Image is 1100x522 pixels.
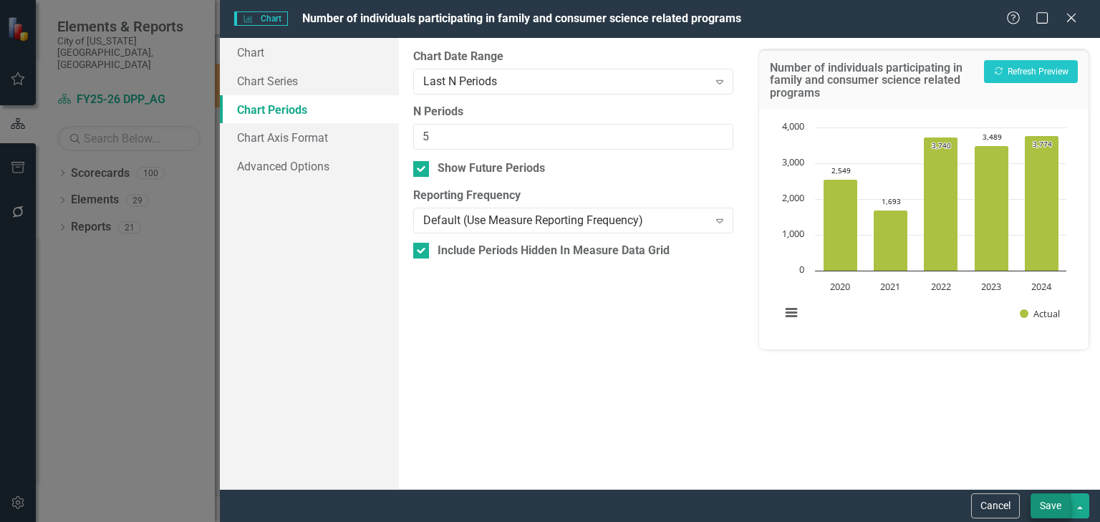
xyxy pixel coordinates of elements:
[770,62,976,100] h3: Number of individuals participating in family and consumer science related programs
[438,243,670,259] div: Include Periods Hidden In Measure Data Grid
[782,155,804,168] text: 3,000
[881,280,901,293] text: 2021
[981,280,1001,293] text: 2023
[438,160,545,177] div: Show Future Periods
[971,493,1020,518] button: Cancel
[1025,135,1059,271] path: 2024, 3,774. Actual.
[932,140,951,150] text: 3,740
[220,95,399,124] a: Chart Periods
[220,67,399,95] a: Chart Series
[781,303,801,323] button: View chart menu, Chart
[831,165,851,175] text: 2,549
[773,120,1074,335] div: Chart. Highcharts interactive chart.
[1031,280,1052,293] text: 2024
[831,280,851,293] text: 2020
[220,38,399,67] a: Chart
[975,145,1009,271] path: 2023, 3,489. Actual.
[882,196,901,206] text: 1,693
[782,120,804,132] text: 4,000
[984,60,1078,83] button: Refresh Preview
[1033,139,1052,149] text: 3,774
[423,73,708,90] div: Last N Periods
[423,213,708,229] div: Default (Use Measure Reporting Frequency)
[824,179,858,271] path: 2020, 2,549. Actual.
[302,11,741,25] span: Number of individuals participating in family and consumer science related programs
[931,280,951,293] text: 2022
[1020,307,1060,320] button: Show Actual
[220,123,399,152] a: Chart Axis Format
[234,11,287,26] span: Chart
[1031,493,1071,518] button: Save
[799,263,804,276] text: 0
[413,188,733,204] label: Reporting Frequency
[782,191,804,204] text: 2,000
[782,227,804,240] text: 1,000
[413,49,733,65] label: Chart Date Range
[924,137,958,271] path: 2022, 3,740. Actual.
[773,120,1074,335] svg: Interactive chart
[413,104,733,120] label: N Periods
[983,132,1002,142] text: 3,489
[874,210,908,271] path: 2021, 1,693. Actual.
[220,152,399,180] a: Advanced Options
